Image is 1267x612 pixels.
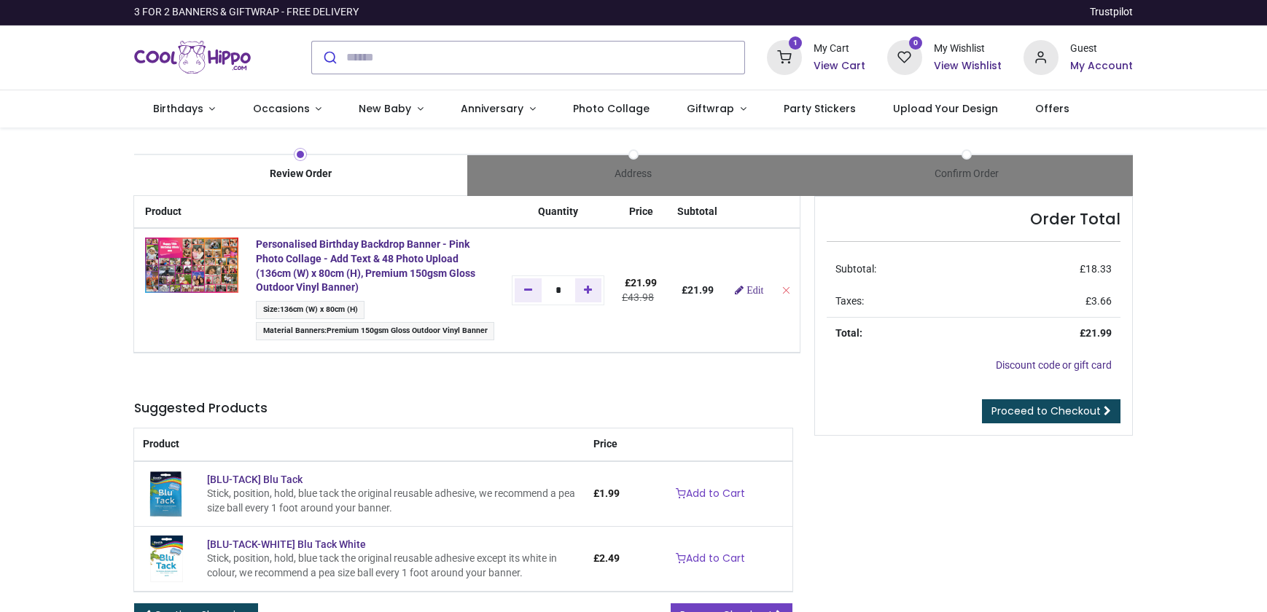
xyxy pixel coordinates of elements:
[327,326,488,335] span: Premium 150gsm Gloss Outdoor Vinyl Banner
[746,285,763,295] span: Edit
[668,196,726,229] th: Subtotal
[207,487,575,515] div: Stick, position, hold, blue tack the original reusable adhesive, we recommend a pea size ball eve...
[625,277,657,289] span: £
[767,50,802,62] a: 1
[682,284,714,296] b: £
[359,101,411,116] span: New Baby
[134,37,251,78] a: Logo of Cool Hippo
[991,404,1101,418] span: Proceed to Checkout
[1070,42,1133,56] div: Guest
[256,322,494,340] span: :
[687,284,714,296] span: 21.99
[134,196,247,229] th: Product
[781,284,791,296] a: Remove from cart
[134,399,792,417] h5: Suggested Products
[887,50,922,62] a: 0
[143,471,190,517] img: [BLU-TACK] Blu Tack
[256,301,364,319] span: :
[256,238,475,293] a: Personalised Birthday Backdrop Banner - Pink Photo Collage - Add Text & 48 Photo Upload (136cm (W...
[687,101,734,116] span: Giftwrap
[1091,295,1112,307] span: 3.66
[143,535,190,582] img: [BLU-TACK-WHITE] Blu Tack White
[1090,5,1133,20] a: Trustpilot
[593,487,620,499] span: £
[145,238,238,292] img: 9YY1iYAAAABklEQVQDAOUi4fSRv7xCAAAAAElFTkSuQmCC
[735,285,763,295] a: Edit
[575,278,602,302] a: Add one
[467,167,800,181] div: Address
[827,286,986,318] td: Taxes:
[134,90,234,128] a: Birthdays
[585,428,628,461] th: Price
[143,552,190,564] a: [BLU-TACK-WHITE] Blu Tack White
[668,90,765,128] a: Giftwrap
[573,101,650,116] span: Photo Collage
[1085,263,1112,275] span: 18.33
[909,36,923,50] sup: 0
[827,208,1120,229] h4: Order Total
[593,552,620,564] span: £
[1035,101,1069,116] span: Offers
[207,538,366,550] a: [BLU-TACK-WHITE] Blu Tack White
[934,59,1002,74] a: View Wishlist
[814,42,865,56] div: My Cart
[996,359,1112,371] a: Discount code or gift card
[461,101,523,116] span: Anniversary
[134,37,251,78] img: Cool Hippo
[1085,327,1112,339] span: 21.99
[207,552,575,580] div: Stick, position, hold, blue tack the original reusable adhesive except its white in colour, we re...
[1080,263,1112,275] span: £
[1085,295,1112,307] span: £
[207,474,303,485] a: [BLU-TACK] Blu Tack
[631,277,657,289] span: 21.99
[312,42,346,74] button: Submit
[628,291,654,303] span: 43.98
[134,5,359,20] div: 3 FOR 2 BANNERS & GIFTWRAP - FREE DELIVERY
[515,278,542,302] a: Remove one
[253,101,310,116] span: Occasions
[827,254,986,286] td: Subtotal:
[1080,327,1112,339] strong: £
[143,487,190,499] a: [BLU-TACK] Blu Tack
[599,487,620,499] span: 1.99
[234,90,340,128] a: Occasions
[622,291,654,303] del: £
[263,305,278,314] span: Size
[613,196,668,229] th: Price
[934,42,1002,56] div: My Wishlist
[666,482,755,506] a: Add to Cart
[784,101,856,116] span: Party Stickers
[538,205,578,217] span: Quantity
[835,327,862,339] strong: Total:
[982,399,1120,424] a: Proceed to Checkout
[280,305,358,314] span: 136cm (W) x 80cm (H)
[153,101,203,116] span: Birthdays
[134,428,584,461] th: Product
[340,90,443,128] a: New Baby
[666,546,755,571] a: Add to Cart
[599,552,620,564] span: 2.49
[442,90,554,128] a: Anniversary
[263,326,324,335] span: Material Banners
[789,36,803,50] sup: 1
[134,167,467,181] div: Review Order
[1070,59,1133,74] a: My Account
[893,101,998,116] span: Upload Your Design
[800,167,1133,181] div: Confirm Order
[814,59,865,74] a: View Cart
